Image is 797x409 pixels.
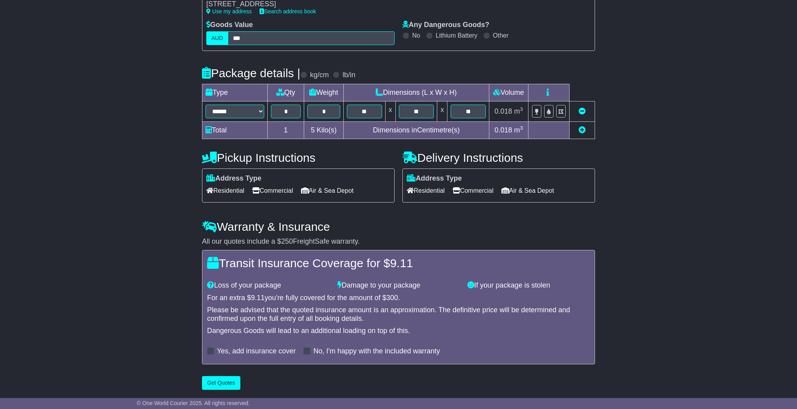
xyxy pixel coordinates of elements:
[493,32,508,39] label: Other
[206,21,253,29] label: Goods Value
[520,106,523,112] sup: 3
[385,101,395,121] td: x
[343,121,489,139] td: Dimensions in Centimetre(s)
[311,126,315,134] span: 5
[207,294,590,302] div: For an extra $ you're fully covered for the amount of $ .
[137,400,250,406] span: © One World Courier 2025. All rights reserved.
[453,185,493,197] span: Commercial
[494,126,512,134] span: 0.018
[202,121,268,139] td: Total
[310,71,329,80] label: kg/cm
[268,84,304,101] td: Qty
[514,107,523,115] span: m
[202,237,595,246] div: All our quotes include a $ FreightSafe warranty.
[206,31,228,45] label: AUD
[251,294,265,302] span: 9.11
[489,84,528,101] td: Volume
[501,185,554,197] span: Air & Sea Depot
[203,281,334,290] div: Loss of your package
[402,21,489,29] label: Any Dangerous Goods?
[202,376,240,390] button: Get Quotes
[437,101,447,121] td: x
[206,185,244,197] span: Residential
[202,151,395,164] h4: Pickup Instructions
[206,174,261,183] label: Address Type
[436,32,478,39] label: Lithium Battery
[386,294,398,302] span: 300
[207,306,590,323] div: Please be advised that the quoted insurance amount is an approximation. The definitive price will...
[207,257,590,270] h4: Transit Insurance Coverage for $
[202,220,595,233] h4: Warranty & Insurance
[301,185,354,197] span: Air & Sea Depot
[402,151,595,164] h4: Delivery Instructions
[463,281,594,290] div: If your package is stolen
[217,347,296,356] label: Yes, add insurance cover
[202,84,268,101] td: Type
[260,8,316,14] a: Search address book
[268,121,304,139] td: 1
[494,107,512,115] span: 0.018
[252,185,293,197] span: Commercial
[281,237,293,245] span: 250
[304,84,344,101] td: Weight
[313,347,440,356] label: No, I'm happy with the included warranty
[390,257,413,270] span: 9.11
[334,281,464,290] div: Damage to your package
[412,32,420,39] label: No
[202,67,300,80] h4: Package details |
[207,327,590,335] div: Dangerous Goods will lead to an additional loading on top of this.
[343,84,489,101] td: Dimensions (L x W x H)
[579,107,586,115] a: Remove this item
[407,174,462,183] label: Address Type
[579,126,586,134] a: Add new item
[520,125,523,131] sup: 3
[206,8,252,14] a: Use my address
[304,121,344,139] td: Kilo(s)
[343,71,355,80] label: lb/in
[407,185,445,197] span: Residential
[514,126,523,134] span: m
